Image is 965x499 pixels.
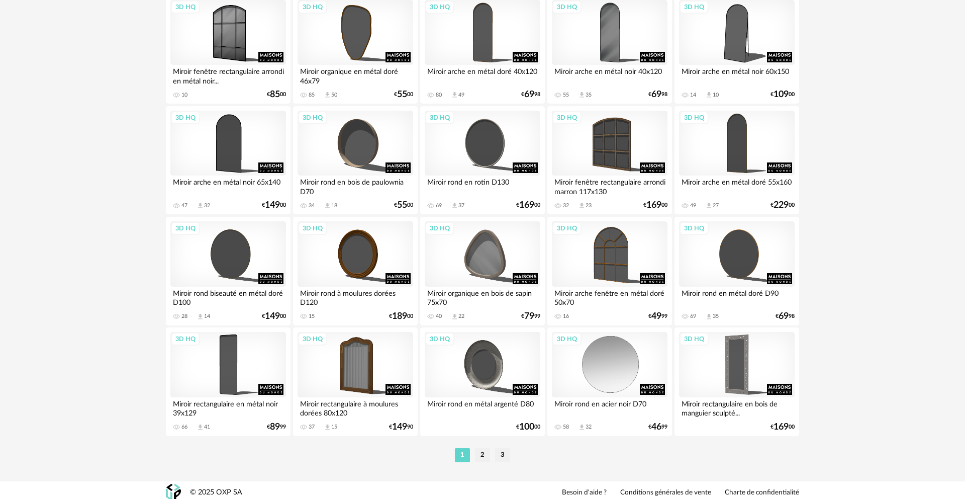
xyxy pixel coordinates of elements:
span: Download icon [578,91,586,99]
span: 49 [651,313,661,320]
span: Download icon [197,313,204,320]
div: € 98 [521,91,540,98]
div: 35 [713,313,719,320]
div: 32 [204,202,210,209]
div: 80 [436,92,442,99]
div: 3D HQ [298,1,327,14]
div: 28 [181,313,187,320]
div: Miroir rectangulaire à moulures dorées 80x120 [298,397,413,418]
div: 50 [331,92,337,99]
span: 55 [397,202,407,209]
div: € 00 [516,202,540,209]
span: Download icon [451,313,458,320]
div: Miroir fenêtre rectangulaire arrondi en métal noir... [170,65,286,85]
span: 109 [774,91,789,98]
span: Download icon [705,91,713,99]
div: 3D HQ [552,332,582,346]
div: € 00 [770,91,795,98]
span: 69 [651,91,661,98]
div: 69 [436,202,442,209]
div: 3D HQ [552,222,582,235]
div: 47 [181,202,187,209]
a: 3D HQ Miroir rond en acier noir D70 58 Download icon 32 €4699 [547,327,672,436]
div: 66 [181,424,187,431]
span: 169 [646,202,661,209]
div: Miroir arche en métal noir 60x150 [679,65,795,85]
span: 229 [774,202,789,209]
div: Miroir rond biseauté en métal doré D100 [170,287,286,307]
div: € 98 [648,91,667,98]
div: Miroir arche en métal noir 40x120 [552,65,667,85]
li: 3 [495,448,510,462]
div: 41 [204,424,210,431]
span: 79 [524,313,534,320]
div: € 00 [262,313,286,320]
div: 49 [690,202,696,209]
a: 3D HQ Miroir rond en métal doré D90 69 Download icon 35 €6998 [674,217,799,325]
div: 32 [563,202,569,209]
div: Miroir rond en rotin D130 [425,176,540,196]
div: € 99 [267,424,286,431]
a: 3D HQ Miroir rond à moulures dorées D120 15 €18900 [293,217,418,325]
div: 15 [331,424,337,431]
span: Download icon [324,202,331,209]
div: Miroir organique en bois de sapin 75x70 [425,287,540,307]
a: 3D HQ Miroir rectangulaire en métal noir 39x129 66 Download icon 41 €8999 [166,327,291,436]
span: 169 [774,424,789,431]
div: 3D HQ [171,332,200,346]
span: 189 [392,313,407,320]
div: 14 [690,92,696,99]
div: € 99 [648,424,667,431]
span: Download icon [705,202,713,209]
a: 3D HQ Miroir arche fenêtre en métal doré 50x70 16 €4999 [547,217,672,325]
div: € 00 [643,202,667,209]
li: 1 [455,448,470,462]
span: 69 [779,313,789,320]
a: 3D HQ Miroir rectangulaire à moulures dorées 80x120 37 Download icon 15 €14990 [293,327,418,436]
a: 3D HQ Miroir organique en bois de sapin 75x70 40 Download icon 22 €7999 [420,217,545,325]
div: 3D HQ [425,332,454,346]
span: Download icon [197,202,204,209]
div: 3D HQ [171,222,200,235]
div: 27 [713,202,719,209]
span: Download icon [324,91,331,99]
div: 23 [586,202,592,209]
div: 32 [586,424,592,431]
div: Miroir arche en métal doré 40x120 [425,65,540,85]
span: 46 [651,424,661,431]
a: 3D HQ Miroir rond en rotin D130 69 Download icon 37 €16900 [420,106,545,215]
div: 37 [458,202,464,209]
div: 3D HQ [680,111,709,124]
span: 169 [519,202,534,209]
div: 85 [309,92,315,99]
a: Besoin d'aide ? [562,488,607,497]
div: € 00 [770,424,795,431]
div: 22 [458,313,464,320]
div: 10 [181,92,187,99]
div: 34 [309,202,315,209]
span: 149 [265,313,280,320]
span: Download icon [578,202,586,209]
span: 69 [524,91,534,98]
div: 14 [204,313,210,320]
div: € 00 [394,202,413,209]
span: 55 [397,91,407,98]
div: € 00 [389,313,413,320]
div: 58 [563,424,569,431]
a: 3D HQ Miroir rond en bois de paulownia D70 34 Download icon 18 €5500 [293,106,418,215]
div: 3D HQ [171,111,200,124]
div: 35 [586,92,592,99]
div: € 00 [516,424,540,431]
div: € 00 [262,202,286,209]
div: 10 [713,92,719,99]
span: Download icon [705,313,713,320]
div: 3D HQ [298,332,327,346]
span: 149 [265,202,280,209]
a: 3D HQ Miroir fenêtre rectangulaire arrondi marron 117x130 32 Download icon 23 €16900 [547,106,672,215]
div: € 00 [770,202,795,209]
div: 15 [309,313,315,320]
a: Charte de confidentialité [725,488,799,497]
div: € 98 [776,313,795,320]
a: 3D HQ Miroir rectangulaire en bois de manguier sculpté... €16900 [674,327,799,436]
div: 3D HQ [298,111,327,124]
